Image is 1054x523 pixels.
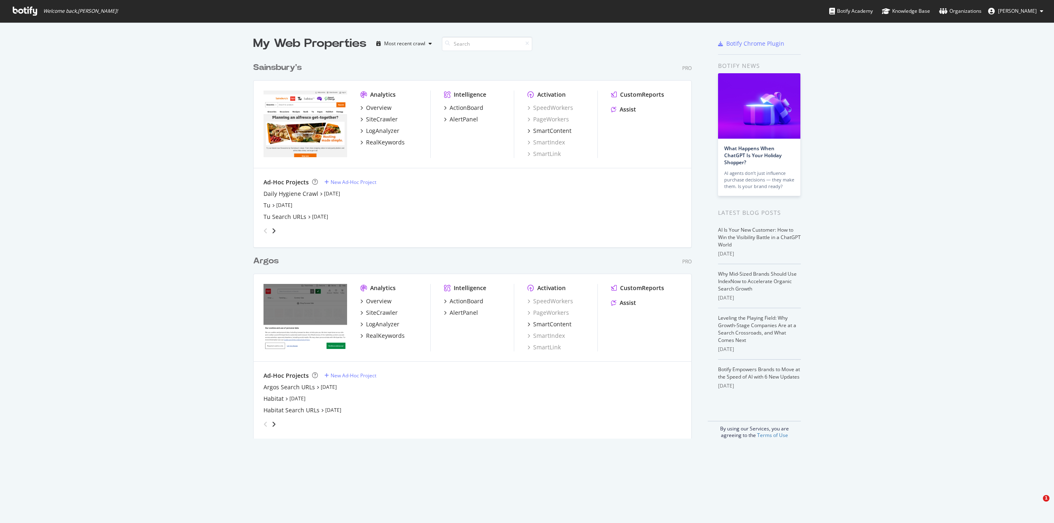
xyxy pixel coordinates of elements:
div: Overview [366,104,392,112]
a: Overview [360,104,392,112]
div: CustomReports [620,91,664,99]
div: angle-right [271,227,277,235]
div: CustomReports [620,284,664,292]
div: Most recent crawl [384,41,425,46]
a: LogAnalyzer [360,320,399,328]
a: Argos [253,255,282,267]
img: What Happens When ChatGPT Is Your Holiday Shopper? [718,73,800,139]
a: SpeedWorkers [527,104,573,112]
div: Botify news [718,61,801,70]
a: RealKeywords [360,332,405,340]
a: New Ad-Hoc Project [324,372,376,379]
div: PageWorkers [527,309,569,317]
a: Tu [263,201,270,209]
div: grid [253,52,698,439]
div: New Ad-Hoc Project [331,372,376,379]
a: SmartIndex [527,138,565,146]
a: [DATE] [276,202,292,209]
a: Argos Search URLs [263,383,315,391]
div: AlertPanel [450,115,478,123]
a: Sainsbury's [253,62,305,74]
div: Botify Chrome Plugin [726,40,784,48]
div: ActionBoard [450,297,483,305]
a: [DATE] [312,213,328,220]
div: Sainsbury's [253,62,302,74]
div: LogAnalyzer [366,320,399,328]
div: SmartIndex [527,332,565,340]
a: SmartLink [527,150,561,158]
div: Analytics [370,91,396,99]
a: Daily Hygiene Crawl [263,190,318,198]
span: Jordan Bradley [998,7,1037,14]
button: [PERSON_NAME] [982,5,1050,18]
a: AlertPanel [444,309,478,317]
a: SmartContent [527,127,571,135]
div: angle-left [260,418,271,431]
iframe: Intercom live chat [1026,495,1046,515]
a: CustomReports [611,91,664,99]
div: By using our Services, you are agreeing to the [708,421,801,439]
img: www.argos.co.uk [263,284,347,351]
img: *.sainsburys.co.uk/ [263,91,347,157]
div: LogAnalyzer [366,127,399,135]
div: Ad-Hoc Projects [263,178,309,186]
div: Assist [620,105,636,114]
div: [DATE] [718,346,801,353]
div: Ad-Hoc Projects [263,372,309,380]
div: SiteCrawler [366,309,398,317]
div: Assist [620,299,636,307]
div: SmartContent [533,127,571,135]
a: Why Mid-Sized Brands Should Use IndexNow to Accelerate Organic Search Growth [718,270,797,292]
div: angle-left [260,224,271,237]
a: AI Is Your New Customer: How to Win the Visibility Battle in a ChatGPT World [718,226,801,248]
a: Overview [360,297,392,305]
div: [DATE] [718,294,801,302]
a: Habitat [263,395,284,403]
a: PageWorkers [527,115,569,123]
div: Pro [682,258,692,265]
div: New Ad-Hoc Project [331,179,376,186]
div: RealKeywords [366,332,405,340]
div: Argos [253,255,279,267]
div: Pro [682,65,692,72]
a: Tu Search URLs [263,213,306,221]
div: Latest Blog Posts [718,208,801,217]
div: Habitat Search URLs [263,406,319,414]
a: SiteCrawler [360,115,398,123]
div: ActionBoard [450,104,483,112]
input: Search [442,37,532,51]
a: SiteCrawler [360,309,398,317]
a: What Happens When ChatGPT Is Your Holiday Shopper? [724,145,781,166]
a: AlertPanel [444,115,478,123]
a: Terms of Use [757,432,788,439]
div: angle-right [271,420,277,428]
div: Intelligence [454,91,486,99]
div: Activation [537,284,566,292]
div: Organizations [939,7,982,15]
a: SmartContent [527,320,571,328]
div: [DATE] [718,382,801,390]
a: RealKeywords [360,138,405,146]
div: SiteCrawler [366,115,398,123]
a: [DATE] [325,407,341,414]
div: AlertPanel [450,309,478,317]
a: Assist [611,299,636,307]
a: LogAnalyzer [360,127,399,135]
a: New Ad-Hoc Project [324,179,376,186]
span: Welcome back, [PERSON_NAME] ! [43,8,118,14]
div: [DATE] [718,250,801,258]
div: Activation [537,91,566,99]
div: Overview [366,297,392,305]
span: 1 [1043,495,1049,502]
a: SpeedWorkers [527,297,573,305]
div: Analytics [370,284,396,292]
div: SmartContent [533,320,571,328]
